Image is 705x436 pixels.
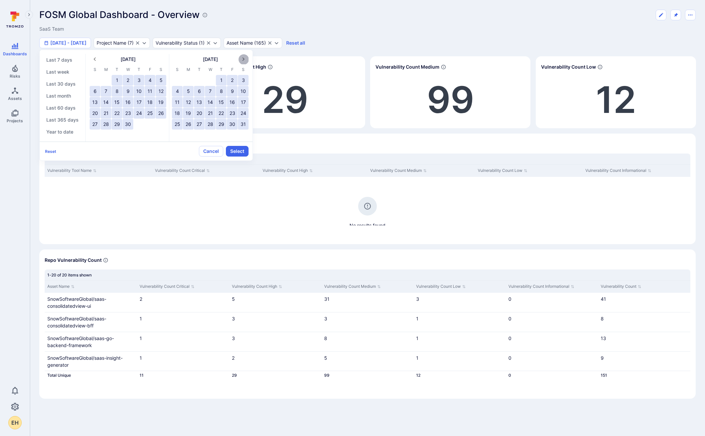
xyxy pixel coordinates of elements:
button: May 13, 2025 [194,97,205,108]
button: Apr 17, 2025 [134,97,144,108]
button: May 27, 2025 [194,119,205,130]
button: Apr 9, 2025 [123,86,133,97]
button: May 5, 2025 [183,86,194,97]
button: May 9, 2025 [227,86,238,97]
button: Next month [238,54,249,64]
button: Apr 22, 2025 [112,108,122,119]
span: S [156,64,166,75]
button: Apr 29, 2025 [112,119,122,130]
button: Apr 11, 2025 [145,86,155,97]
button: May 25, 2025 [172,119,183,130]
button: May 31, 2025 [238,119,249,130]
button: May 12, 2025 [183,97,194,108]
span: S [90,64,100,75]
button: May 8, 2025 [216,86,227,97]
button: May 22, 2025 [216,108,227,119]
button: May 10, 2025 [238,86,249,97]
button: May 14, 2025 [205,97,216,108]
button: May 16, 2025 [227,97,238,108]
button: May 11, 2025 [172,97,183,108]
button: Reset [44,149,58,154]
button: Apr 30, 2025 [123,119,133,130]
button: Apr 14, 2025 [101,97,111,108]
button: Apr 23, 2025 [123,108,133,119]
button: May 24, 2025 [238,108,249,119]
button: Apr 28, 2025 [101,119,111,130]
button: Apr 1, 2025 [112,75,122,86]
button: Apr 24, 2025 [134,108,144,119]
span: T [194,64,205,75]
span: [DATE] [121,56,136,63]
button: Apr 2, 2025 [123,75,133,86]
button: Last 7 days [44,54,81,66]
button: May 30, 2025 [227,119,238,130]
button: May 26, 2025 [183,119,194,130]
button: Select [226,146,249,157]
button: Apr 5, 2025 [156,75,166,86]
span: S [172,64,183,75]
button: Apr 13, 2025 [90,97,100,108]
button: May 19, 2025 [183,108,194,119]
span: M [101,64,111,75]
span: T [112,64,122,75]
button: May 28, 2025 [205,119,216,130]
button: Last week [44,66,81,78]
span: T [134,64,144,75]
button: Apr 4, 2025 [145,75,155,86]
button: Apr 16, 2025 [123,97,133,108]
button: Apr 7, 2025 [101,86,111,97]
button: Previous month [90,54,100,64]
span: W [123,64,133,75]
button: May 21, 2025 [205,108,216,119]
button: Last month [44,90,81,102]
button: Apr 19, 2025 [156,97,166,108]
button: May 1, 2025 [216,75,227,86]
button: Apr 8, 2025 [112,86,122,97]
button: May 20, 2025 [194,108,205,119]
button: Apr 15, 2025 [112,97,122,108]
button: Apr 3, 2025 [134,75,144,86]
button: Apr 21, 2025 [101,108,111,119]
span: T [216,64,227,75]
span: F [145,64,155,75]
button: Last 365 days [44,114,81,126]
button: Apr 12, 2025 [156,86,166,97]
span: [DATE] [203,56,218,63]
button: Apr 18, 2025 [145,97,155,108]
button: Apr 6, 2025 [90,86,100,97]
button: May 2, 2025 [227,75,238,86]
button: Year to date [44,126,81,138]
button: May 18, 2025 [172,108,183,119]
button: Apr 20, 2025 [90,108,100,119]
button: Last 30 days [44,78,81,90]
button: Cancel [199,146,223,157]
span: S [238,64,249,75]
button: Apr 25, 2025 [145,108,155,119]
button: May 15, 2025 [216,97,227,108]
button: May 7, 2025 [205,86,216,97]
span: F [227,64,238,75]
button: May 17, 2025 [238,97,249,108]
button: May 3, 2025 [238,75,249,86]
button: Last 60 days [44,102,81,114]
button: May 23, 2025 [227,108,238,119]
button: May 4, 2025 [172,86,183,97]
button: May 6, 2025 [194,86,205,97]
button: May 29, 2025 [216,119,227,130]
button: Apr 10, 2025 [134,86,144,97]
button: Apr 26, 2025 [156,108,166,119]
span: M [183,64,194,75]
span: W [205,64,216,75]
button: Apr 27, 2025 [90,119,100,130]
